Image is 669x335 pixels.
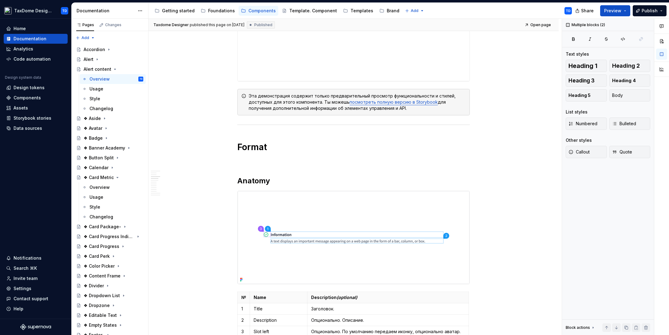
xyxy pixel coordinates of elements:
[89,76,110,82] div: Overview
[140,76,142,82] div: TD
[377,6,402,16] a: Brand
[84,312,117,318] div: ❖ Editable Text
[566,325,590,330] div: Block actions
[4,284,68,293] a: Settings
[153,22,189,27] span: Taxdome Designer
[89,204,100,210] div: Style
[14,115,51,121] div: Storybook stories
[566,109,588,115] div: List styles
[411,8,418,13] span: Add
[74,301,146,310] a: ❖ Dropzone
[74,251,146,261] a: ❖ Card Perk
[74,34,97,42] button: Add
[84,165,109,171] div: ❖ Calendar
[84,125,102,131] div: ❖ Avatar
[84,174,114,181] div: ❖ Card Metric
[74,281,146,291] a: ❖ Divider
[311,294,465,301] p: Description
[14,56,51,62] div: Code automation
[74,153,146,163] a: ❖ Button Split
[208,8,235,14] div: Foundations
[14,285,31,292] div: Settings
[14,296,48,302] div: Contact support
[311,317,465,323] p: Опционально. Описание.
[84,135,103,141] div: ❖ Badge
[403,6,426,15] button: Add
[523,21,554,29] a: Open page
[74,320,146,330] a: ❖ Empty States
[198,6,237,16] a: Foundations
[609,74,651,87] button: Heading 4
[162,8,195,14] div: Getting started
[152,6,197,16] a: Getting started
[4,93,68,103] a: Components
[350,8,373,14] div: Templates
[105,22,121,27] div: Changes
[4,54,68,64] a: Code automation
[239,6,278,16] a: Components
[612,92,623,98] span: Body
[241,317,246,323] p: 2
[14,306,23,312] div: Help
[238,191,469,284] img: f8f3804f-0fea-4057-9675-34a025b2abbc.png
[581,8,594,14] span: Share
[254,294,303,301] p: Name
[74,45,146,54] a: Accordion
[84,224,121,230] div: ❖ Card Package-
[387,8,399,14] div: Brand
[77,8,135,14] div: Documentation
[237,176,470,186] h2: Anatomy
[241,306,246,312] p: 1
[241,329,246,335] p: 3
[572,5,598,16] button: Share
[566,146,607,158] button: Callout
[74,271,146,281] a: ❖ Content Frame
[311,329,465,335] p: Опционально. По умолчанию передаем иконку, опционально аватар.
[81,35,89,40] span: Add
[566,51,589,57] div: Text styles
[20,324,51,330] svg: Supernova Logo
[337,295,357,300] em: (optional)
[609,89,651,102] button: Body
[74,143,146,153] a: ❖ Banner Academy
[14,265,37,271] div: Search ⌘K
[14,46,33,52] div: Analytics
[5,75,41,80] div: Design system data
[566,60,607,72] button: Heading 1
[4,34,68,44] a: Documentation
[248,8,276,14] div: Components
[74,291,146,301] a: ❖ Dropdown List
[14,105,28,111] div: Assets
[4,7,12,14] img: da704ea1-22e8-46cf-95f8-d9f462a55abe.png
[62,8,67,13] div: TD
[84,243,119,249] div: ❖ Card Progress
[152,5,402,17] div: Page tree
[530,22,551,27] span: Open page
[568,149,590,155] span: Callout
[14,275,38,281] div: Invite team
[4,24,68,34] a: Home
[566,137,592,143] div: Other styles
[80,202,146,212] a: Style
[84,263,115,269] div: ❖ Color Picker
[84,56,93,62] div: Alert
[74,173,146,182] a: ❖ Card Metric
[84,253,110,259] div: ❖ Card Perk
[566,118,607,130] button: Numbered
[289,8,337,14] div: Template. Component
[80,212,146,222] a: Changelog
[74,133,146,143] a: ❖ Badge
[4,304,68,314] button: Help
[254,329,303,335] p: Slot left
[14,8,53,14] div: TaxDome Design System
[341,6,376,16] a: Templates
[89,86,103,92] div: Usage
[80,104,146,114] a: Changelog
[84,293,120,299] div: ❖ Dropdown List
[609,118,651,130] button: Bulleted
[241,294,246,301] p: №
[568,63,597,69] span: Heading 1
[74,54,146,64] a: Alert
[566,323,596,332] div: Block actions
[74,310,146,320] a: ❖ Editable Text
